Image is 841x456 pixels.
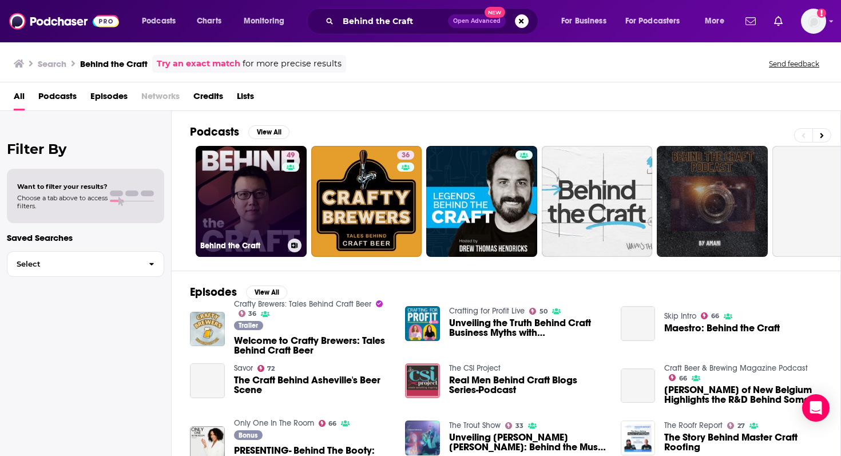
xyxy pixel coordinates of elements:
a: 66 [319,420,337,427]
span: 72 [267,366,275,371]
span: 66 [679,376,687,381]
button: Send feedback [765,59,823,69]
a: EpisodesView All [190,285,287,299]
span: For Business [561,13,606,29]
svg: Add a profile image [817,9,826,18]
span: More [705,13,724,29]
span: Bonus [239,432,257,439]
img: The Story Behind Master Craft Roofing [621,421,656,455]
h2: Filter By [7,141,164,157]
span: Monitoring [244,13,284,29]
a: The Roofr Report [664,421,723,430]
a: Podcasts [38,87,77,110]
span: 66 [711,314,719,319]
a: 33 [505,422,523,429]
button: Show profile menu [801,9,826,34]
button: open menu [697,12,739,30]
a: Skip Intro [664,311,696,321]
img: Podchaser - Follow, Share and Rate Podcasts [9,10,119,32]
a: Maestro: Behind the Craft [621,306,656,341]
button: open menu [236,12,299,30]
span: Logged in as danikarchmer [801,9,826,34]
h3: Behind the Craft [80,58,148,69]
a: Unveiling Austin's Ruthie Craft: Behind the Music with Ruthie Craft [449,433,607,452]
a: 36 [311,146,422,257]
a: 66 [669,374,687,381]
img: Unveiling Austin's Ruthie Craft: Behind the Music with Ruthie Craft [405,421,440,455]
a: Welcome to Crafty Brewers: Tales Behind Craft Beer [234,336,392,355]
span: 36 [402,150,410,161]
a: Craft Beer & Brewing Magazine Podcast [664,363,808,373]
span: For Podcasters [625,13,680,29]
a: Savor [234,363,253,373]
a: 50 [529,308,548,315]
a: The Trout Show [449,421,501,430]
a: Show notifications dropdown [769,11,787,31]
img: Real Men Behind Craft Blogs Series-Podcast [405,363,440,398]
img: Unveiling the Truth Behind Craft Business Myths with Jamela Payne [405,306,440,341]
a: PodcastsView All [190,125,289,139]
span: Podcasts [142,13,176,29]
a: Episodes [90,87,128,110]
img: Welcome to Crafty Brewers: Tales Behind Craft Beer [190,312,225,347]
span: 27 [737,423,745,429]
span: 66 [328,421,336,426]
a: Show notifications dropdown [741,11,760,31]
a: The CSI Project [449,363,501,373]
a: The Craft Behind Asheville's Beer Scene [234,375,392,395]
span: Open Advanced [453,18,501,24]
button: open menu [134,12,191,30]
img: User Profile [801,9,826,34]
span: Unveiling [PERSON_NAME] [PERSON_NAME]: Behind the Music with [PERSON_NAME] [449,433,607,452]
a: Crafty Brewers: Tales Behind Craft Beer [234,299,371,309]
button: open menu [553,12,621,30]
a: Kelly McKnight of New Belgium Highlights the R&D Behind Some of Craft’s Biggest Beers [664,385,822,405]
a: 36 [239,310,257,317]
input: Search podcasts, credits, & more... [338,12,448,30]
a: Lists [237,87,254,110]
span: 49 [287,150,295,161]
div: Search podcasts, credits, & more... [318,8,549,34]
a: Only One In The Room [234,418,314,428]
a: Kelly McKnight of New Belgium Highlights the R&D Behind Some of Craft’s Biggest Beers [621,368,656,403]
button: View All [248,125,289,139]
span: Networks [141,87,180,110]
h2: Episodes [190,285,237,299]
a: Unveiling the Truth Behind Craft Business Myths with Jamela Payne [449,318,607,338]
button: Select [7,251,164,277]
h3: Behind the Craft [200,241,283,251]
a: Real Men Behind Craft Blogs Series-Podcast [449,375,607,395]
h2: Podcasts [190,125,239,139]
span: Want to filter your results? [17,183,108,191]
span: New [485,7,505,18]
a: 49Behind the Craft [196,146,307,257]
a: 36 [397,150,414,160]
a: 66 [701,312,719,319]
button: open menu [618,12,697,30]
span: for more precise results [243,57,342,70]
span: Credits [193,87,223,110]
a: 72 [257,365,275,372]
span: Choose a tab above to access filters. [17,194,108,210]
a: Maestro: Behind the Craft [664,323,780,333]
span: 33 [515,423,523,429]
a: The Craft Behind Asheville's Beer Scene [190,363,225,398]
a: Try an exact match [157,57,240,70]
span: Charts [197,13,221,29]
a: All [14,87,25,110]
span: Unveiling the Truth Behind Craft Business Myths with [PERSON_NAME] [449,318,607,338]
a: The Story Behind Master Craft Roofing [664,433,822,452]
h3: Search [38,58,66,69]
a: 27 [727,422,745,429]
